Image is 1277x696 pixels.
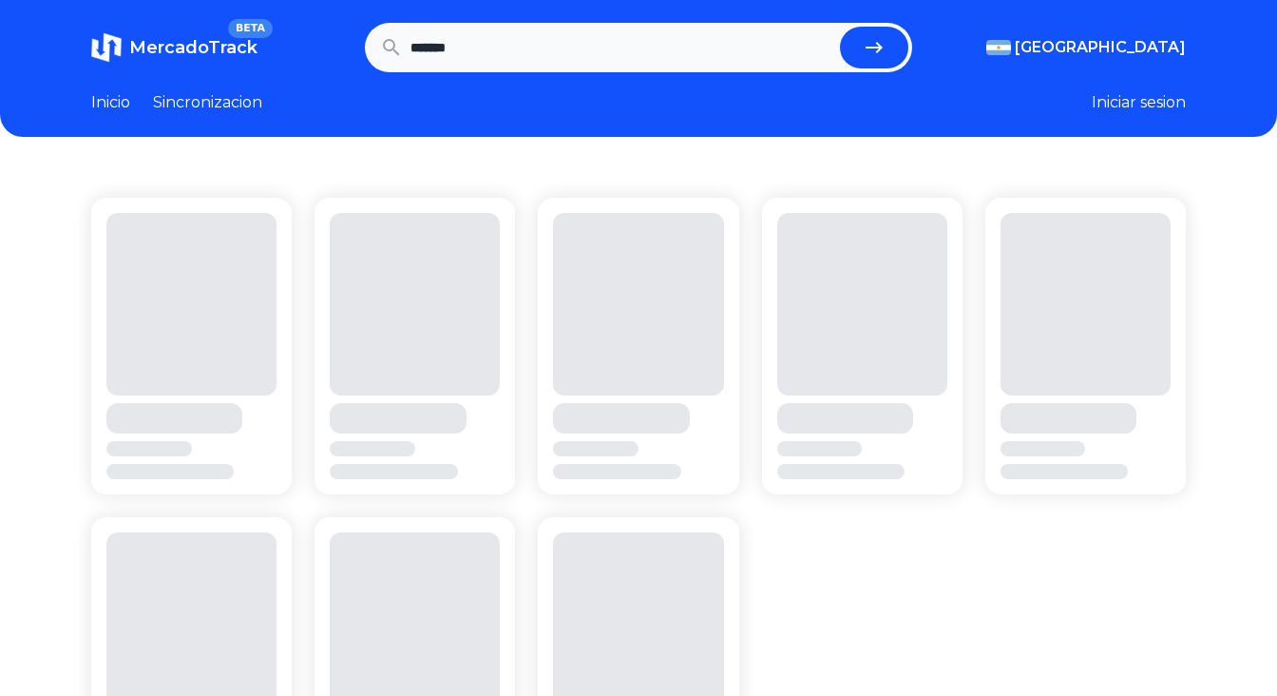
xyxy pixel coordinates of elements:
span: [GEOGRAPHIC_DATA] [1015,36,1186,59]
span: MercadoTrack [129,37,257,58]
button: Iniciar sesion [1092,91,1186,114]
img: Argentina [986,40,1011,55]
a: Sincronizacion [153,91,262,114]
a: Inicio [91,91,130,114]
img: MercadoTrack [91,32,122,63]
span: BETA [228,19,273,38]
a: MercadoTrackBETA [91,32,257,63]
button: [GEOGRAPHIC_DATA] [986,36,1186,59]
